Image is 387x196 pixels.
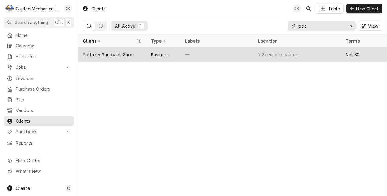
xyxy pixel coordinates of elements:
[293,4,301,13] div: DC
[5,4,14,13] div: G
[5,4,14,13] div: Guided Mechanical Services, LLC's Avatar
[4,73,74,83] a: Invoices
[358,21,382,31] button: View
[258,38,336,44] div: Location
[16,75,71,82] span: Invoices
[16,5,61,12] div: Guided Mechanical Services, LLC
[355,5,380,12] span: New Client
[16,107,71,114] span: Vendors
[258,51,299,58] div: 7 Service Locations
[293,4,301,13] div: Daniel Cornell's Avatar
[16,118,71,124] span: Clients
[64,4,72,13] div: DC
[16,64,62,70] span: Jobs
[139,23,143,29] div: 1
[4,116,74,126] a: Clients
[16,168,70,174] span: What's New
[67,19,70,26] span: K
[4,95,74,105] a: Bills
[4,62,74,72] a: Go to Jobs
[185,38,248,44] div: Labels
[16,32,71,38] span: Home
[16,128,62,135] span: Pricebook
[64,4,72,13] div: Daniel Cornell's Avatar
[4,105,74,115] a: Vendors
[151,51,169,58] div: Business
[83,51,134,58] div: Potbelly Sandwich Shop
[115,23,135,29] div: All Active
[67,185,70,191] span: C
[4,166,74,176] a: Go to What's New
[16,186,30,191] span: Create
[16,140,71,146] span: Reports
[16,157,70,164] span: Help Center
[55,19,63,26] span: Ctrl
[4,30,74,40] a: Home
[298,21,344,31] input: Keyword search
[4,138,74,148] a: Reports
[4,127,74,137] a: Go to Pricebook
[346,51,360,58] div: Net 30
[346,4,382,13] button: New Client
[16,53,71,60] span: Estimates
[151,38,174,44] div: Type
[180,47,253,62] div: —
[4,84,74,94] a: Purchase Orders
[15,19,48,26] span: Search anything
[367,23,379,29] span: View
[4,156,74,166] a: Go to Help Center
[16,43,71,49] span: Calendar
[346,21,356,31] button: Erase input
[16,86,71,92] span: Purchase Orders
[4,17,74,28] button: Search anythingCtrlK
[304,4,313,13] button: Open search
[328,5,340,12] div: Table
[83,38,135,44] div: Client
[4,51,74,61] a: Estimates
[16,96,71,103] span: Bills
[346,38,378,44] div: Terms
[4,41,74,51] a: Calendar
